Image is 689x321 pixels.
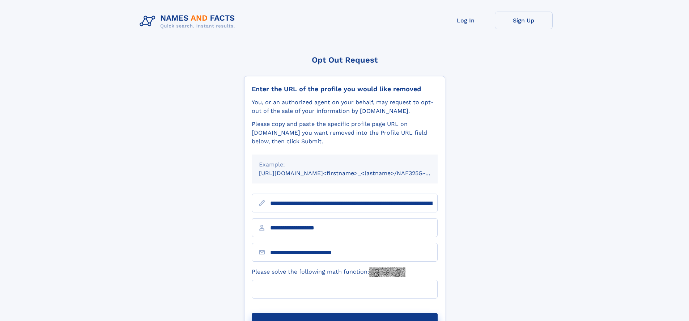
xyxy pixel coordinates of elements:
a: Sign Up [495,12,553,29]
a: Log In [437,12,495,29]
div: Opt Out Request [244,55,445,64]
div: Please copy and paste the specific profile page URL on [DOMAIN_NAME] you want removed into the Pr... [252,120,438,146]
img: Logo Names and Facts [137,12,241,31]
label: Please solve the following math function: [252,267,405,277]
div: Example: [259,160,430,169]
small: [URL][DOMAIN_NAME]<firstname>_<lastname>/NAF325G-xxxxxxxx [259,170,451,177]
div: Enter the URL of the profile you would like removed [252,85,438,93]
div: You, or an authorized agent on your behalf, may request to opt-out of the sale of your informatio... [252,98,438,115]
